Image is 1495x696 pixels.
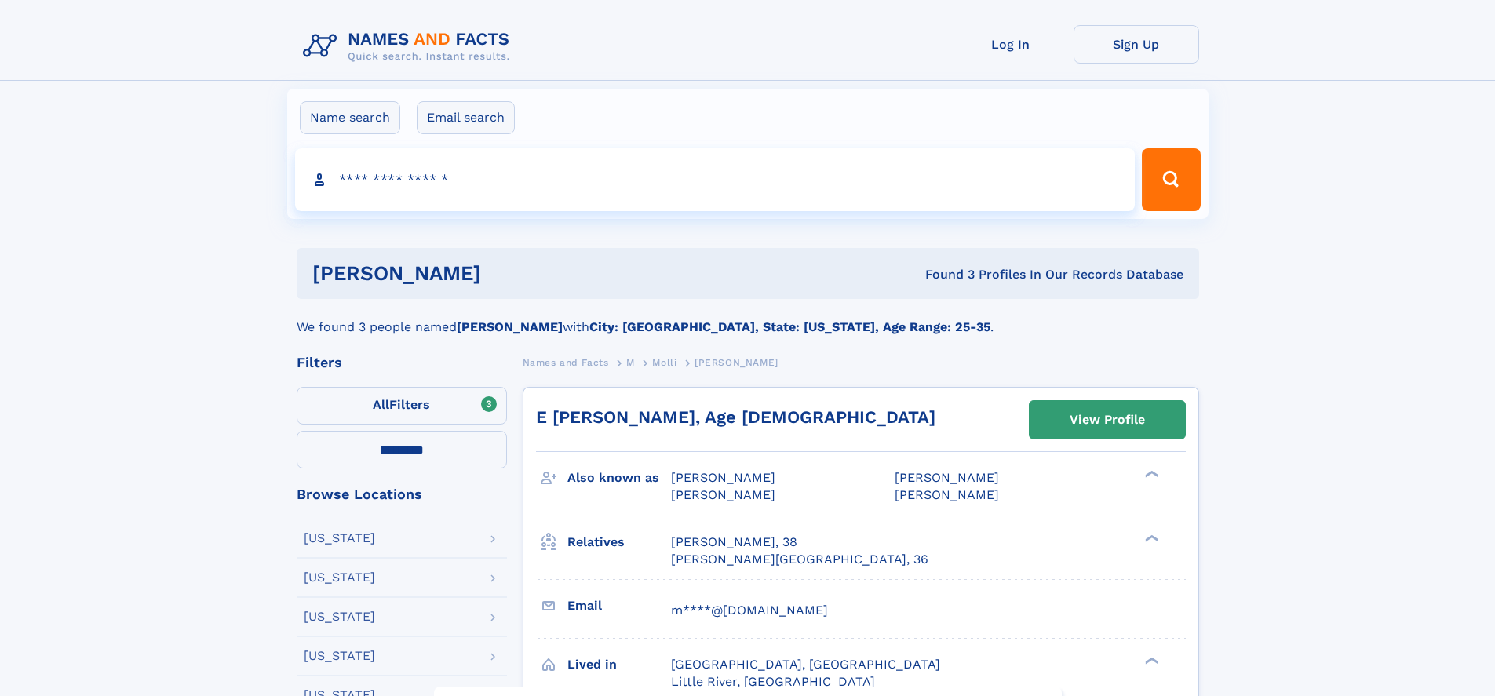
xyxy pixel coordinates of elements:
[304,610,375,623] div: [US_STATE]
[671,674,875,689] span: Little River, [GEOGRAPHIC_DATA]
[567,592,671,619] h3: Email
[297,487,507,501] div: Browse Locations
[304,532,375,545] div: [US_STATE]
[589,319,990,334] b: City: [GEOGRAPHIC_DATA], State: [US_STATE], Age Range: 25-35
[1141,533,1160,543] div: ❯
[567,529,671,556] h3: Relatives
[536,407,935,427] a: E [PERSON_NAME], Age [DEMOGRAPHIC_DATA]
[373,397,389,412] span: All
[523,352,609,372] a: Names and Facts
[626,357,635,368] span: M
[652,352,676,372] a: Molli
[895,487,999,502] span: [PERSON_NAME]
[671,470,775,485] span: [PERSON_NAME]
[297,387,507,425] label: Filters
[1141,469,1160,479] div: ❯
[304,650,375,662] div: [US_STATE]
[312,264,703,283] h1: [PERSON_NAME]
[703,266,1183,283] div: Found 3 Profiles In Our Records Database
[567,465,671,491] h3: Also known as
[417,101,515,134] label: Email search
[671,657,940,672] span: [GEOGRAPHIC_DATA], [GEOGRAPHIC_DATA]
[695,357,778,368] span: [PERSON_NAME]
[626,352,635,372] a: M
[300,101,400,134] label: Name search
[1141,655,1160,665] div: ❯
[297,25,523,67] img: Logo Names and Facts
[671,534,797,551] a: [PERSON_NAME], 38
[567,651,671,678] h3: Lived in
[1142,148,1200,211] button: Search Button
[652,357,676,368] span: Molli
[457,319,563,334] b: [PERSON_NAME]
[1074,25,1199,64] a: Sign Up
[297,355,507,370] div: Filters
[948,25,1074,64] a: Log In
[1030,401,1185,439] a: View Profile
[671,487,775,502] span: [PERSON_NAME]
[671,551,928,568] a: [PERSON_NAME][GEOGRAPHIC_DATA], 36
[297,299,1199,337] div: We found 3 people named with .
[1070,402,1145,438] div: View Profile
[304,571,375,584] div: [US_STATE]
[295,148,1136,211] input: search input
[895,470,999,485] span: [PERSON_NAME]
